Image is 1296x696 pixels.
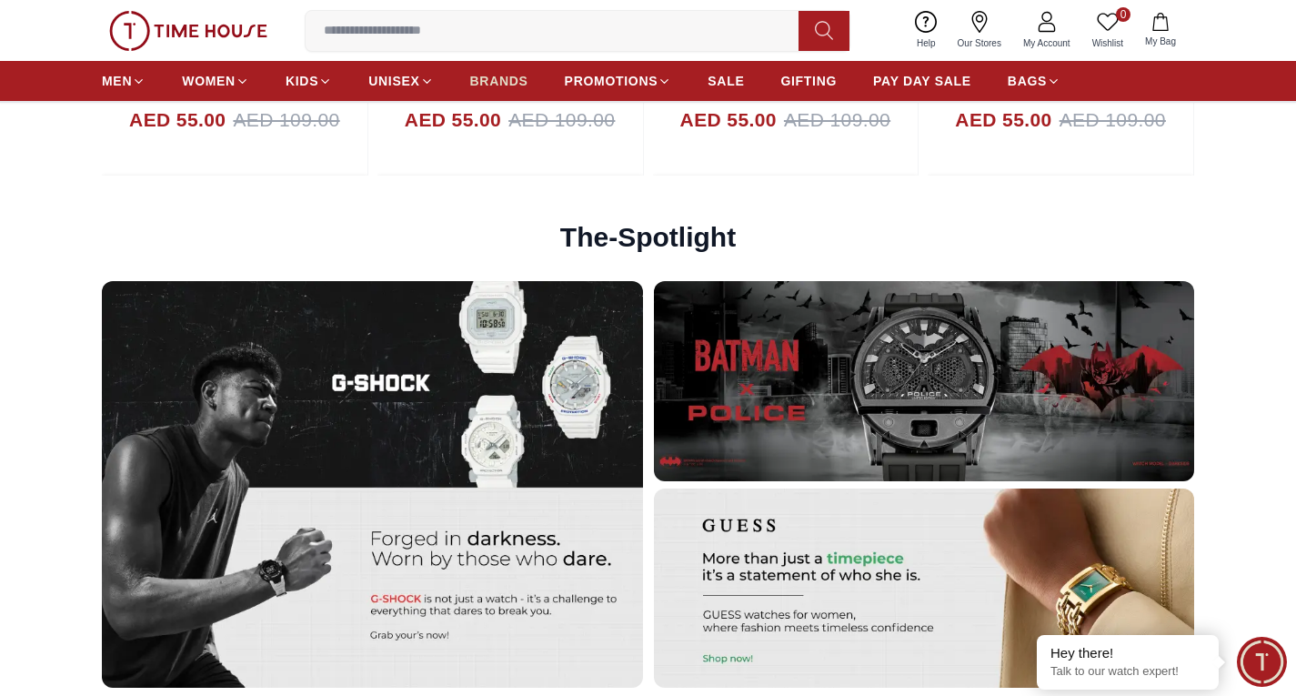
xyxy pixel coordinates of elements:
[1116,7,1130,22] span: 0
[1081,7,1134,54] a: 0Wishlist
[654,281,1195,481] img: Banner 2
[1085,36,1130,50] span: Wishlist
[1008,72,1047,90] span: BAGS
[182,72,236,90] span: WOMEN
[1237,637,1287,687] div: Chat Widget
[784,106,890,135] span: AED 109.00
[102,65,146,97] a: MEN
[508,106,615,135] span: AED 109.00
[947,7,1012,54] a: Our Stores
[102,72,132,90] span: MEN
[780,72,837,90] span: GIFTING
[109,11,267,51] img: ...
[780,65,837,97] a: GIFTING
[470,65,528,97] a: BRANDS
[182,65,249,97] a: WOMEN
[368,65,433,97] a: UNISEX
[909,36,943,50] span: Help
[1050,664,1205,680] p: Talk to our watch expert!
[286,65,332,97] a: KIDS
[1060,106,1166,135] span: AED 109.00
[1050,644,1205,662] div: Hey there!
[1016,36,1078,50] span: My Account
[1134,9,1187,52] button: My Bag
[233,106,339,135] span: AED 109.00
[129,106,226,135] h4: AED 55.00
[102,281,643,688] img: First Banner
[955,106,1051,135] h4: AED 55.00
[470,72,528,90] span: BRANDS
[906,7,947,54] a: Help
[950,36,1009,50] span: Our Stores
[1008,65,1060,97] a: BAGS
[560,221,736,254] h2: The-Spotlight
[654,489,1195,689] img: Banner 3
[286,72,318,90] span: KIDS
[565,65,672,97] a: PROMOTIONS
[708,65,744,97] a: SALE
[873,72,971,90] span: PAY DAY SALE
[368,72,419,90] span: UNISEX
[680,106,777,135] h4: AED 55.00
[405,106,501,135] h4: AED 55.00
[565,72,658,90] span: PROMOTIONS
[708,72,744,90] span: SALE
[873,65,971,97] a: PAY DAY SALE
[1138,35,1183,48] span: My Bag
